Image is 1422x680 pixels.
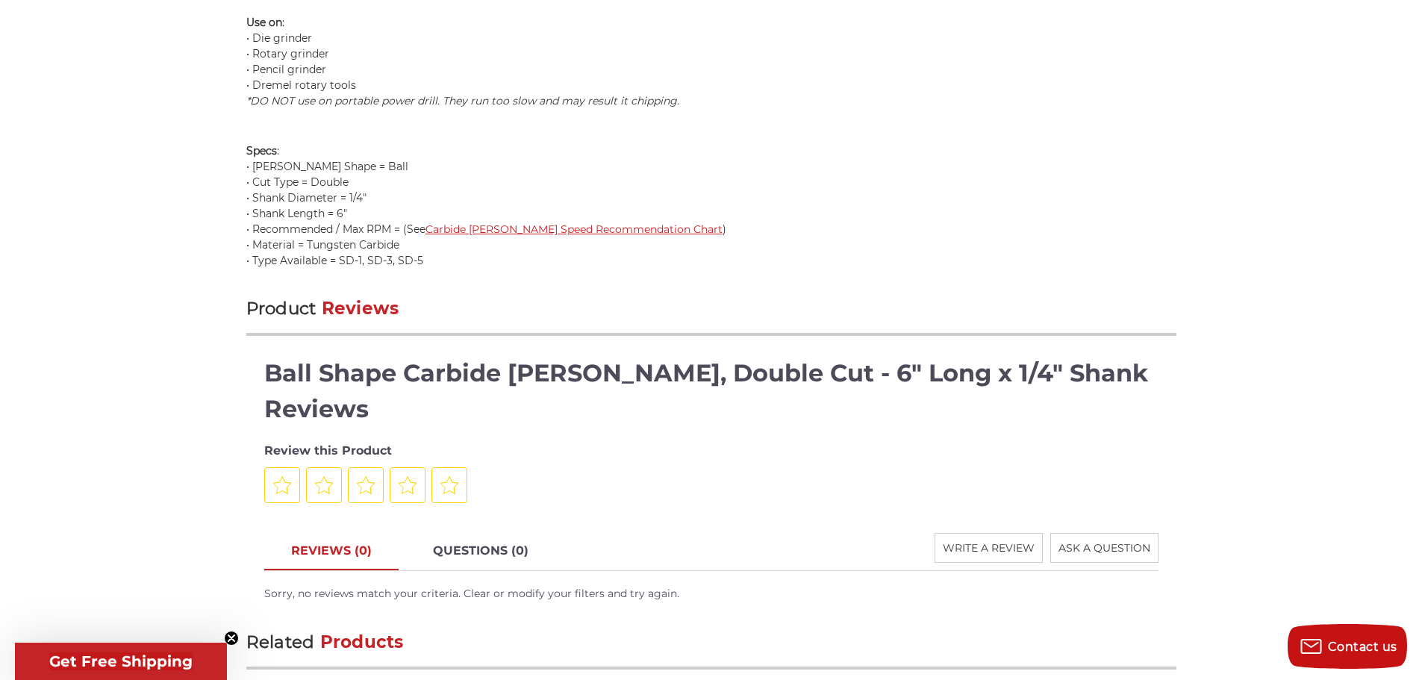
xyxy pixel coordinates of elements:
[264,586,1159,602] div: Sorry, no reviews match your criteria. Clear or modify your filters and try again.
[264,442,1159,460] div: Review this Product
[1288,624,1407,669] button: Contact us
[246,15,1176,109] p: : • Die grinder • Rotary grinder • Pencil grinder • Dremel rotary tools
[246,94,679,107] em: *DO NOT use on portable power drill. They run too slow and may result it chipping.
[935,533,1043,563] button: WRITE A REVIEW
[406,533,555,570] a: QUESTIONS (0)
[49,652,193,670] span: Get Free Shipping
[224,631,239,646] button: Close teaser
[1050,533,1159,563] button: ASK A QUESTION
[425,222,723,236] a: Carbide [PERSON_NAME] Speed Recommendation Chart
[1058,541,1150,555] span: ASK A QUESTION
[322,298,399,319] span: Reviews
[264,355,1159,427] h4: Ball Shape Carbide [PERSON_NAME], Double Cut - 6" Long x 1/4" Shank Reviews
[246,16,282,29] strong: Use on
[246,128,1176,269] p: : • [PERSON_NAME] Shape = Ball • Cut Type = Double • Shank Diameter = 1/4" • Shank Length = 6" • ...
[320,631,404,652] span: Products
[1328,640,1397,654] span: Contact us
[246,631,315,652] span: Related
[264,533,399,570] a: REVIEWS (0)
[943,541,1035,555] span: WRITE A REVIEW
[246,144,277,157] strong: Specs
[15,643,227,680] div: Get Free ShippingClose teaser
[246,298,316,319] span: Product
